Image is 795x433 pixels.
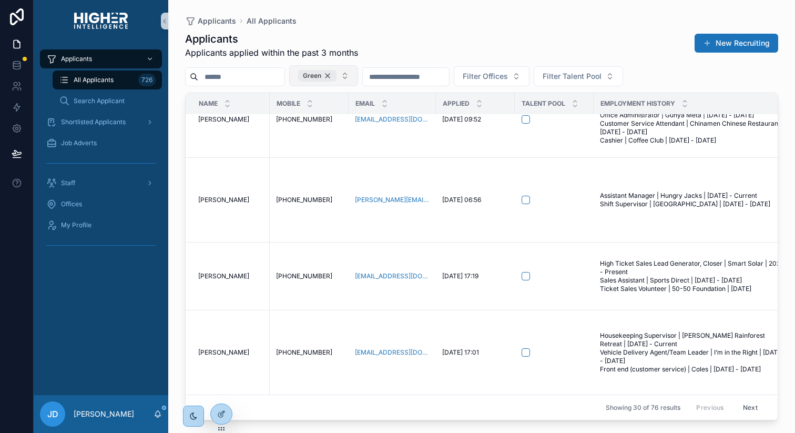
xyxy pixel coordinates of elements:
span: Job Adverts [61,139,97,147]
a: [EMAIL_ADDRESS][DOMAIN_NAME] [355,115,430,124]
a: Applicants [185,16,236,26]
a: [EMAIL_ADDRESS][DOMAIN_NAME] [355,348,430,357]
a: [PHONE_NUMBER] [276,272,342,280]
a: [DATE] 09:52 [442,115,508,124]
a: Search Applicant [53,92,162,110]
a: High Ticket Sales Lead Generator, Closer | Smart Solar | 2025 - Present Sales Assistant | Sports ... [600,259,786,293]
span: Filter Talent Pool [543,71,602,82]
a: Assistant Manager | Hungry Jacks | [DATE] - Current Shift Supervisor | [GEOGRAPHIC_DATA] | [DATE]... [600,192,786,208]
span: [DATE] 06:56 [442,196,481,204]
a: [PERSON_NAME] [198,196,263,204]
a: All Applicants726 [53,71,162,89]
h1: Applicants [185,32,358,46]
a: [DATE] 06:56 [442,196,508,204]
a: [DATE] 17:01 [442,348,508,357]
span: Offices [61,200,82,208]
a: [PERSON_NAME][EMAIL_ADDRESS][DOMAIN_NAME] [355,196,430,204]
div: scrollable content [34,42,168,267]
span: My Profile [61,221,91,229]
a: Job Adverts [40,134,162,153]
span: [PERSON_NAME] [198,348,249,357]
span: [PHONE_NUMBER] [276,348,332,357]
span: Staff [61,179,75,187]
a: Shortlisted Applicants [40,113,162,132]
span: [PERSON_NAME] [198,272,249,280]
span: Filter Offices [463,71,508,82]
span: Talent Pool [522,99,565,108]
a: Applicants [40,49,162,68]
span: Employment History [600,99,675,108]
button: Select Button [454,66,529,86]
span: Applicants [198,16,236,26]
a: [PHONE_NUMBER] [276,115,342,124]
a: All Applicants [247,16,297,26]
span: Mobile [277,99,300,108]
span: Showing 30 of 76 results [606,404,680,412]
span: [PHONE_NUMBER] [276,196,332,204]
span: [PERSON_NAME] [198,115,249,124]
span: [DATE] 17:01 [442,348,479,357]
a: [PERSON_NAME] [198,348,263,357]
button: Select Button [534,66,623,86]
a: [EMAIL_ADDRESS][DOMAIN_NAME] [355,272,430,280]
span: [PHONE_NUMBER] [276,115,332,124]
span: [DATE] 17:19 [442,272,478,280]
a: Housekeeping Supervisor | [PERSON_NAME] Rainforest Retreat | [DATE] - Current Vehicle Delivery Ag... [600,331,786,374]
span: Email [355,99,375,108]
span: [DATE] 09:52 [442,115,481,124]
span: [PHONE_NUMBER] [276,272,332,280]
span: Applied [443,99,470,108]
span: Name [199,99,218,108]
img: App logo [74,13,128,29]
span: Shortlisted Applicants [61,118,126,126]
a: Staff [40,174,162,193]
button: New Recruiting [695,34,778,53]
span: [PERSON_NAME] [198,196,249,204]
a: [PERSON_NAME] [198,272,263,280]
span: JD [47,408,58,420]
a: Offices [40,195,162,214]
button: Next [736,399,765,416]
button: Select Button [289,65,358,86]
a: [PHONE_NUMBER] [276,196,342,204]
a: My Profile [40,216,162,235]
span: Applicants [61,55,92,63]
a: [PERSON_NAME] [198,115,263,124]
a: [PHONE_NUMBER] [276,348,342,357]
span: All Applicants [74,76,114,84]
div: Green [298,70,337,82]
button: Unselect GREEN [298,70,337,82]
span: Search Applicant [74,97,125,105]
a: [DATE] 17:19 [442,272,508,280]
span: Applicants applied within the past 3 months [185,46,358,59]
a: Full-Time Carer | N/A | [DATE] - [DATE] Outback Bartender | Voyages | [DATE] - [DATE] Office Admi... [600,94,786,145]
p: [PERSON_NAME] [74,409,134,419]
div: 726 [138,74,156,86]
